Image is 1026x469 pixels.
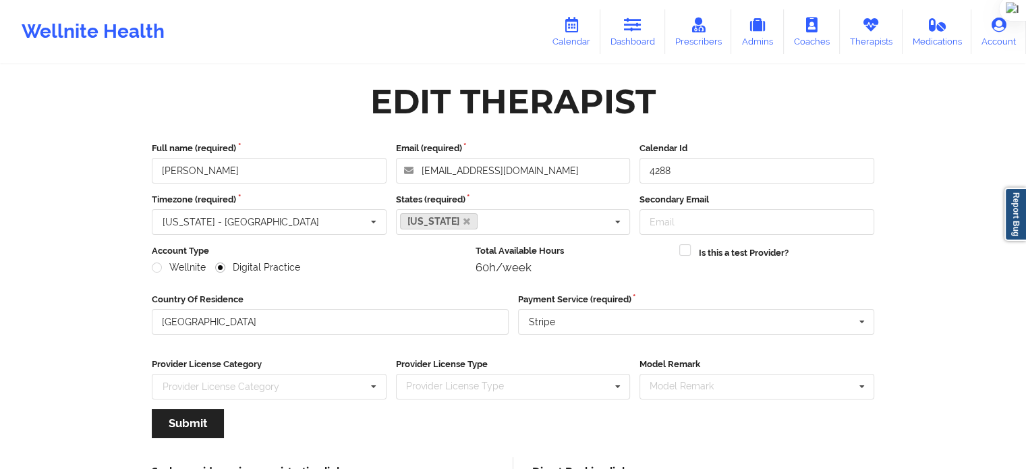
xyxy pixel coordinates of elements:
div: Model Remark [646,379,733,394]
label: States (required) [396,193,631,206]
input: Email [639,209,874,235]
div: 60h/week [476,260,671,274]
input: Full name [152,158,387,184]
label: Country Of Residence [152,293,509,306]
a: Medications [903,9,972,54]
label: Digital Practice [215,262,300,273]
div: Provider License Category [163,382,279,391]
label: Calendar Id [639,142,874,155]
label: Total Available Hours [476,244,671,258]
label: Payment Service (required) [518,293,875,306]
a: [US_STATE] [400,213,478,229]
a: Calendar [542,9,600,54]
a: Admins [731,9,784,54]
input: Calendar Id [639,158,874,184]
div: Stripe [529,317,555,327]
label: Wellnite [152,262,206,273]
label: Model Remark [639,358,874,371]
div: Provider License Type [403,379,523,394]
div: Edit Therapist [370,80,656,123]
a: Coaches [784,9,840,54]
button: Submit [152,409,224,438]
a: Therapists [840,9,903,54]
a: Dashboard [600,9,665,54]
label: Is this a test Provider? [699,246,789,260]
input: Email address [396,158,631,184]
label: Provider License Category [152,358,387,371]
div: [US_STATE] - [GEOGRAPHIC_DATA] [163,217,319,227]
a: Account [971,9,1026,54]
label: Timezone (required) [152,193,387,206]
a: Prescribers [665,9,732,54]
label: Provider License Type [396,358,631,371]
label: Secondary Email [639,193,874,206]
a: Report Bug [1004,188,1026,241]
label: Account Type [152,244,466,258]
label: Full name (required) [152,142,387,155]
label: Email (required) [396,142,631,155]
